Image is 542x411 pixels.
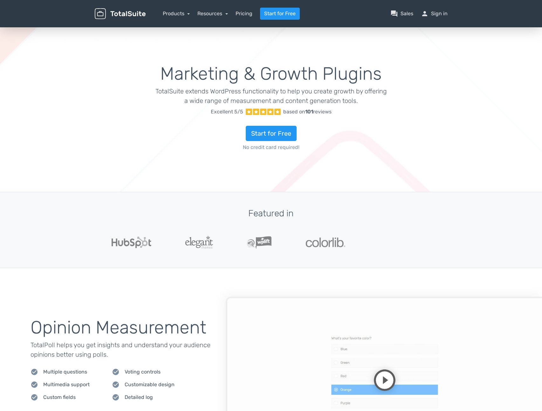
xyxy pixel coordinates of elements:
span: check_circle [112,381,120,388]
img: Hubspot [112,237,151,248]
span: Excellent 5/5 [211,108,243,116]
span: Customizable design [125,381,175,388]
span: check_circle [31,381,38,388]
a: question_answerSales [390,10,413,17]
strong: 101 [305,109,313,115]
span: check_circle [112,394,120,401]
p: TotalPoll helps you get insights and understand your audience opinions better using polls. [31,340,226,359]
h2: Opinion Measurement [31,318,226,338]
span: check_circle [112,368,120,376]
span: question_answer [390,10,398,17]
p: TotalSuite extends WordPress functionality to help you create growth by offering a wide range of ... [155,86,387,105]
span: check_circle [31,368,38,376]
a: Start for Free [260,8,300,20]
h1: Marketing & Growth Plugins [155,64,387,84]
span: Voting controls [125,368,161,376]
a: personSign in [421,10,448,17]
h3: Featured in [95,209,448,219]
span: person [421,10,429,17]
img: TotalSuite for WordPress [95,8,146,19]
div: based on reviews [283,108,332,116]
img: Colorlib [306,238,345,247]
span: check_circle [31,394,38,401]
img: WPLift [247,236,272,249]
a: Start for Free [246,126,297,141]
a: Resources [197,10,228,17]
span: Custom fields [43,394,76,401]
img: ElegantThemes [185,236,213,249]
a: Excellent 5/5 based on101reviews [155,105,387,118]
span: Detailed log [125,394,153,401]
span: Multiple questions [43,368,87,376]
span: No credit card required! [155,144,387,151]
a: Pricing [236,10,252,17]
span: Multimedia support [43,381,90,388]
a: Products [163,10,190,17]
